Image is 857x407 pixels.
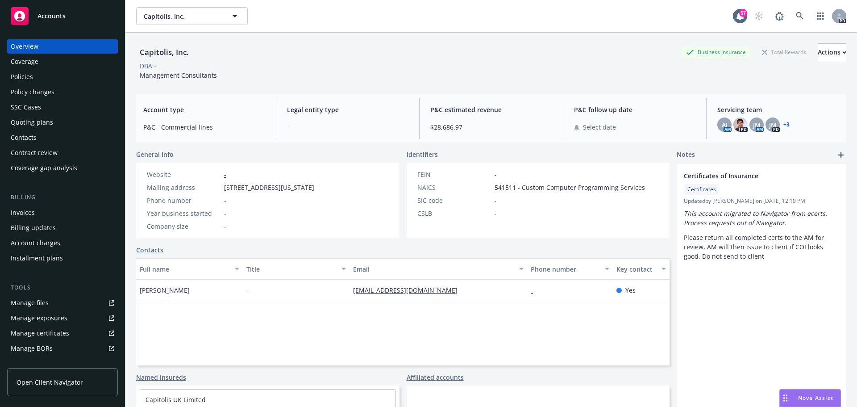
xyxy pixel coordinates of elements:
a: Named insureds [136,373,186,382]
a: Summary of insurance [7,357,118,371]
div: Invoices [11,206,35,220]
div: SSC Cases [11,100,41,114]
span: - [224,196,226,205]
button: Email [349,258,527,280]
div: Coverage gap analysis [11,161,77,175]
div: Actions [818,44,846,61]
a: Manage exposures [7,311,118,325]
span: Legal entity type [287,105,409,114]
span: [PERSON_NAME] [140,285,190,295]
span: Account type [143,105,265,114]
span: JM [753,120,761,130]
span: AJ [722,120,728,130]
div: Installment plans [11,251,63,265]
a: Accounts [7,4,118,29]
div: Phone number [531,264,599,274]
a: +3 [783,122,790,127]
div: Manage files [11,296,49,310]
div: CSLB [417,209,491,218]
a: Affiliated accounts [407,373,464,382]
span: - [495,196,497,205]
div: Contacts [11,130,37,145]
a: Quoting plans [7,115,118,130]
span: Management Consultants [140,71,217,80]
div: FEIN [417,170,491,179]
a: [EMAIL_ADDRESS][DOMAIN_NAME] [353,286,465,294]
span: Accounts [37,13,66,20]
div: Summary of insurance [11,357,79,371]
div: Title [246,264,336,274]
div: Mailing address [147,183,220,192]
a: Manage files [7,296,118,310]
div: Contract review [11,146,58,160]
span: P&C estimated revenue [430,105,552,114]
span: - [246,285,249,295]
div: Billing [7,193,118,202]
div: Coverage [11,55,38,69]
a: Search [791,7,809,25]
div: Policies [11,70,33,84]
a: Policy changes [7,85,118,99]
span: JM [769,120,777,130]
a: Contract review [7,146,118,160]
em: This account migrated to Navigator from ecerts. Process requests out of Navigator. [684,209,829,227]
div: DBA: - [140,61,156,71]
div: Year business started [147,209,220,218]
button: Key contact [613,258,670,280]
span: General info [136,150,174,159]
span: Select date [583,122,616,132]
span: Open Client Navigator [17,378,83,387]
button: Title [243,258,349,280]
div: Billing updates [11,221,56,235]
a: Start snowing [750,7,768,25]
span: P&C - Commercial lines [143,122,265,132]
div: Total Rewards [757,46,811,58]
div: Certificates of InsuranceCertificatesUpdatedby [PERSON_NAME] on [DATE] 12:19 PMThis account migra... [677,164,846,268]
span: Nova Assist [798,394,833,402]
span: Servicing team [717,105,839,114]
div: Account charges [11,236,60,250]
div: 57 [739,9,747,17]
div: Drag to move [780,390,791,407]
a: - [224,170,226,179]
button: Actions [818,43,846,61]
a: Manage BORs [7,341,118,356]
div: Email [353,264,514,274]
span: Certificates of Insurance [684,171,816,180]
a: - [531,286,540,294]
div: SIC code [417,196,491,205]
div: Business Insurance [682,46,750,58]
div: Phone number [147,196,220,205]
a: Installment plans [7,251,118,265]
span: Updated by [PERSON_NAME] on [DATE] 12:19 PM [684,197,839,205]
div: Full name [140,264,229,274]
span: - [224,222,226,231]
span: $28,686.97 [430,122,552,132]
span: Identifiers [407,150,438,159]
div: Policy changes [11,85,54,99]
span: 541511 - Custom Computer Programming Services [495,183,645,192]
button: Phone number [527,258,612,280]
span: P&C follow up date [574,105,696,114]
a: Coverage [7,55,118,69]
button: Nova Assist [779,389,841,407]
a: Overview [7,39,118,54]
a: Report a Bug [770,7,788,25]
div: Key contact [616,264,656,274]
div: Quoting plans [11,115,53,130]
a: Policies [7,70,118,84]
a: add [836,150,846,160]
span: - [495,209,497,218]
span: - [495,170,497,179]
p: Please return all completed certs to the AM for review, AM will then issue to client if COI looks... [684,233,839,261]
div: Manage certificates [11,326,69,340]
span: - [287,122,409,132]
a: Billing updates [7,221,118,235]
a: Coverage gap analysis [7,161,118,175]
span: Capitolis, Inc. [144,12,221,21]
a: Switch app [811,7,829,25]
span: Notes [677,150,695,160]
button: Full name [136,258,243,280]
span: - [224,209,226,218]
div: Manage exposures [11,311,67,325]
